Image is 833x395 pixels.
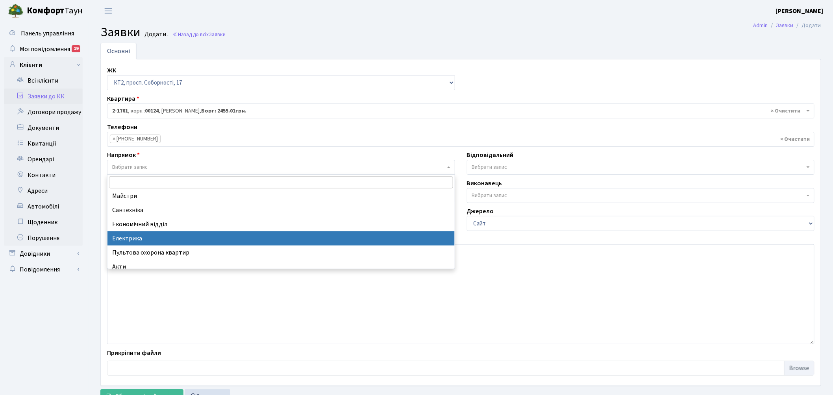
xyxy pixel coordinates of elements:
[110,135,161,143] li: (097) 919-12-56
[107,94,139,103] label: Квартира
[172,31,226,38] a: Назад до всіхЗаявки
[112,107,805,115] span: <b>2-1761</b>, корп.: <b>00124</b>, Щербань Мирослава Миколаївна, <b>Борг: 2455.01грн.</b>
[4,104,83,120] a: Договори продажу
[4,57,83,73] a: Клієнти
[467,150,514,160] label: Відповідальний
[794,21,821,30] li: Додати
[4,262,83,277] a: Повідомлення
[107,66,116,75] label: ЖК
[143,31,168,38] small: Додати .
[113,135,115,143] span: ×
[209,31,226,38] span: Заявки
[20,45,70,54] span: Мої повідомлення
[8,3,24,19] img: logo.png
[4,167,83,183] a: Контакти
[201,107,246,115] b: Борг: 2455.01грн.
[742,17,833,34] nav: breadcrumb
[467,179,502,188] label: Виконавець
[27,4,83,18] span: Таун
[107,231,455,245] li: Електрика
[145,107,159,115] b: 00124
[4,73,83,89] a: Всі клієнти
[107,122,137,132] label: Телефони
[4,230,83,246] a: Порушення
[100,23,141,41] span: Заявки
[21,29,74,38] span: Панель управління
[4,41,83,57] a: Мої повідомлення19
[107,203,455,217] li: Сантехніка
[4,183,83,199] a: Адреси
[753,21,768,30] a: Admin
[472,163,507,171] span: Вибрати запис
[107,217,455,231] li: Економічний відділ
[776,7,824,15] b: [PERSON_NAME]
[4,120,83,136] a: Документи
[4,26,83,41] a: Панель управління
[27,4,65,17] b: Комфорт
[107,245,455,260] li: Пультова охорона квартир
[107,150,140,160] label: Напрямок
[112,163,148,171] span: Вибрати запис
[107,103,814,118] span: <b>2-1761</b>, корп.: <b>00124</b>, Щербань Мирослава Миколаївна, <b>Борг: 2455.01грн.</b>
[4,89,83,104] a: Заявки до КК
[4,214,83,230] a: Щоденник
[472,192,507,199] span: Вибрати запис
[771,107,801,115] span: Видалити всі елементи
[112,107,128,115] b: 2-1761
[781,135,810,143] span: Видалити всі елементи
[107,260,455,274] li: Акти
[4,151,83,167] a: Орендарі
[776,21,794,30] a: Заявки
[72,45,80,52] div: 19
[98,4,118,17] button: Переключити навігацію
[4,136,83,151] a: Квитанції
[107,189,455,203] li: Майстри
[107,348,161,358] label: Прикріпити файли
[467,207,494,216] label: Джерело
[4,199,83,214] a: Автомобілі
[100,43,137,59] a: Основні
[4,246,83,262] a: Довідники
[776,6,824,16] a: [PERSON_NAME]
